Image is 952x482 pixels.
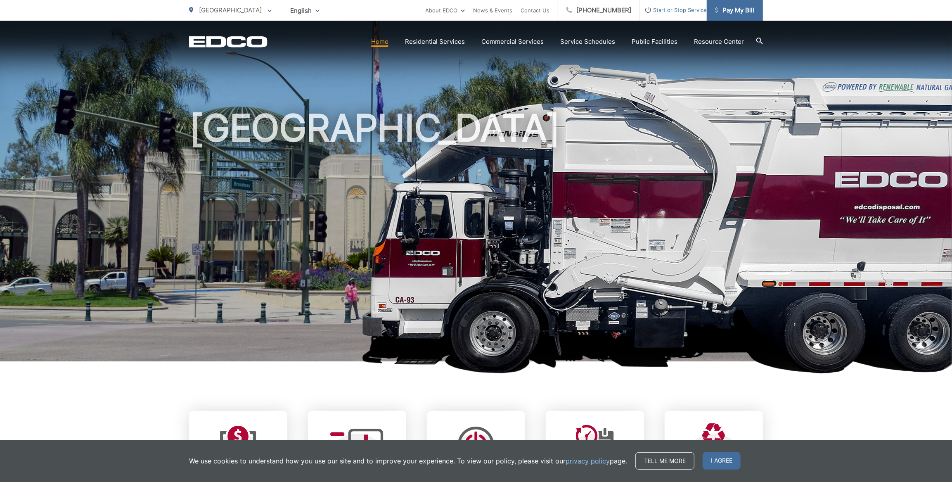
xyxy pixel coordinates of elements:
a: Service Schedules [560,37,615,47]
a: EDCD logo. Return to the homepage. [189,36,268,47]
a: privacy policy [566,456,610,466]
h1: [GEOGRAPHIC_DATA] [189,107,763,369]
a: Contact Us [521,5,549,15]
a: News & Events [473,5,512,15]
a: Tell me more [635,452,694,470]
span: I agree [703,452,741,470]
span: [GEOGRAPHIC_DATA] [199,6,262,14]
a: Resource Center [694,37,744,47]
span: Pay My Bill [715,5,754,15]
p: We use cookies to understand how you use our site and to improve your experience. To view our pol... [189,456,627,466]
a: Residential Services [405,37,465,47]
a: Commercial Services [481,37,544,47]
a: Public Facilities [632,37,677,47]
a: Home [371,37,388,47]
a: About EDCO [425,5,465,15]
span: English [284,3,326,18]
